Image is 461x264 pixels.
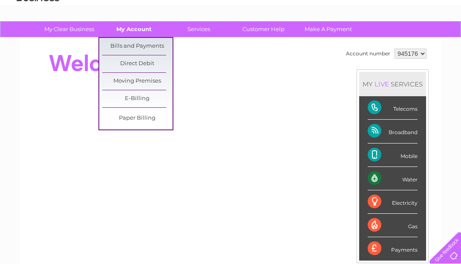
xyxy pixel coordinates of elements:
[332,36,351,43] a: Energy
[359,72,426,96] div: MY SERVICES
[102,38,173,55] a: Bills and Payments
[30,5,432,41] div: Clear Business is a trading name of Verastar Limited (registered in [GEOGRAPHIC_DATA] No. 3667643...
[368,120,418,143] div: Broadband
[228,21,299,37] a: Customer Help
[387,36,399,43] a: Blog
[34,21,104,37] a: My Clear Business
[344,46,392,61] td: Account number
[368,190,418,214] div: Electricity
[368,214,418,237] div: Gas
[99,21,169,37] a: My Account
[368,96,418,120] div: Telecoms
[311,36,327,43] a: Water
[102,73,173,90] a: Moving Premises
[293,21,363,37] a: Make A Payment
[433,36,453,43] a: Log out
[102,90,173,107] a: E-Billing
[16,22,60,48] img: logo.png
[102,110,173,127] a: Paper Billing
[373,80,391,88] div: LIVE
[368,143,418,167] div: Mobile
[164,21,234,37] a: Services
[102,55,173,72] a: Direct Debit
[356,36,382,43] a: Telecoms
[404,36,425,43] a: Contact
[368,237,418,260] div: Payments
[368,167,418,190] div: Water
[300,4,359,15] a: 0333 014 3131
